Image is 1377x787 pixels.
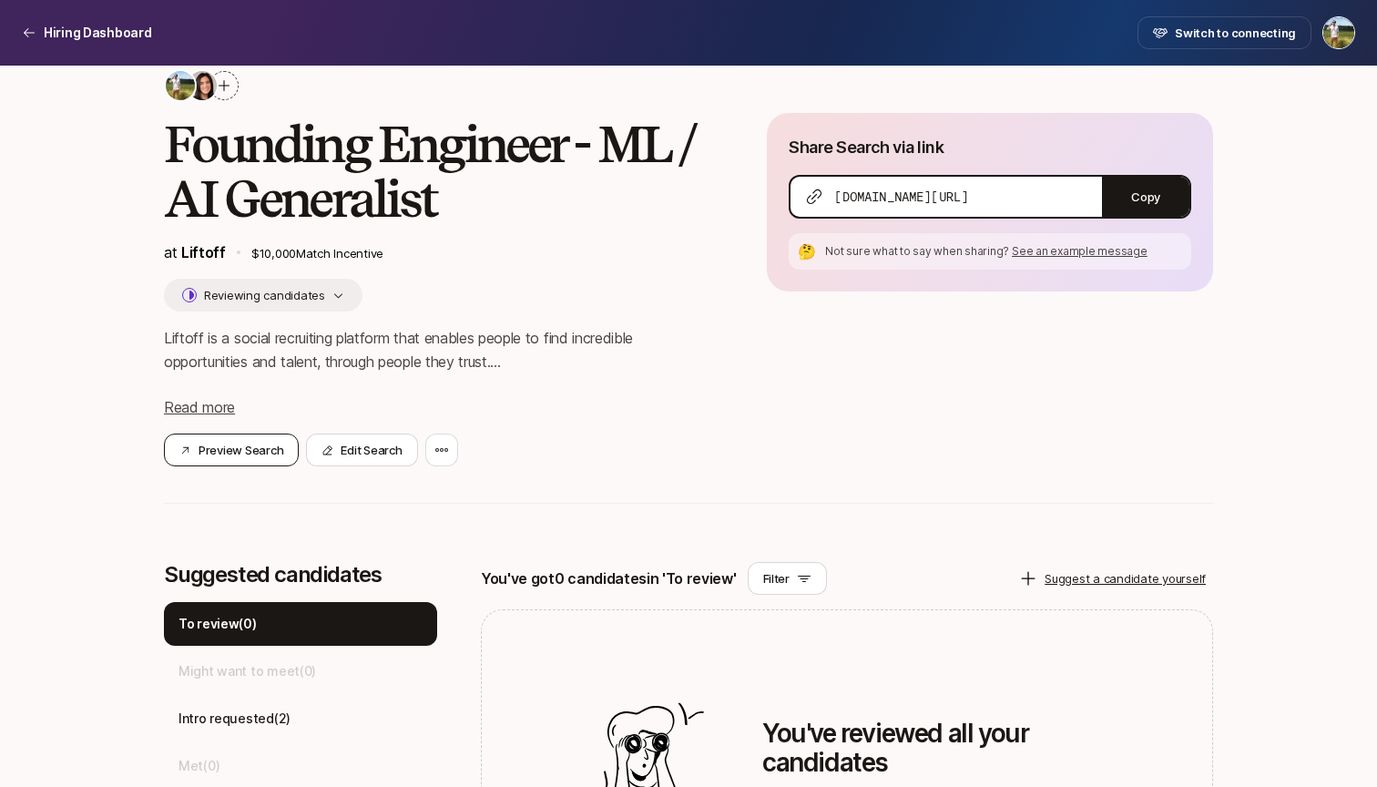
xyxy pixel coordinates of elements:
p: You've reviewed all your candidates [762,719,1090,777]
span: Switch to connecting [1175,24,1296,42]
span: See an example message [1012,244,1147,258]
p: Met ( 0 ) [178,755,219,777]
img: 71d7b91d_d7cb_43b4_a7ea_a9b2f2cc6e03.jpg [188,71,217,100]
p: Liftoff is a social recruiting platform that enables people to find incredible opportunities and ... [164,326,709,373]
button: Switch to connecting [1137,16,1311,49]
span: Read more [164,398,235,416]
button: Copy [1102,177,1189,217]
button: Tyler Kieft [1322,16,1355,49]
p: Suggested candidates [164,562,437,588]
p: Might want to meet ( 0 ) [178,660,316,682]
img: Tyler Kieft [1323,17,1354,48]
p: Hiring Dashboard [44,22,152,44]
img: 23676b67_9673_43bb_8dff_2aeac9933bfb.jpg [166,71,195,100]
button: Filter [748,562,827,595]
a: Liftoff [181,243,226,261]
span: [DOMAIN_NAME][URL] [834,188,968,206]
p: Not sure what to say when sharing? [825,243,1184,260]
p: Suggest a candidate yourself [1045,569,1206,588]
button: Preview Search [164,434,299,466]
p: $10,000 Match Incentive [251,244,709,262]
p: Intro requested ( 2 ) [178,708,291,730]
p: You've got 0 candidates in 'To review' [481,567,737,590]
button: Edit Search [306,434,417,466]
button: Reviewing candidates [164,279,362,312]
p: Share Search via link [789,135,943,160]
div: 🤔 [796,240,818,262]
p: To review ( 0 ) [178,613,257,635]
p: at [164,240,226,264]
h2: Founding Engineer - ML / AI Generalist [164,117,709,226]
